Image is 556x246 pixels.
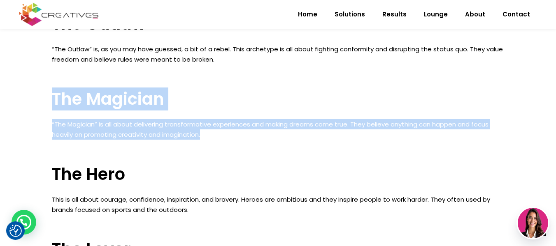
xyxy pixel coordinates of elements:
[52,14,505,34] h3: The Outlaw
[52,119,505,140] p: “The Magician” is all about delivering transformative experiences and making dreams come true. Th...
[17,2,100,27] img: Creatives
[12,210,36,235] div: WhatsApp contact
[52,44,505,64] p: “The Outlaw” is, as you may have guessed, a bit of a rebel. This archetype is all about fighting ...
[494,4,539,25] a: Contact
[298,4,317,25] span: Home
[465,4,485,25] span: About
[518,208,548,238] img: agent
[374,4,415,25] a: Results
[382,4,407,25] span: Results
[415,4,456,25] a: Lounge
[52,194,505,215] p: This is all about courage, confidence, inspiration, and bravery. Heroes are ambitious and they in...
[52,89,505,109] h3: The Magician
[9,225,22,237] button: Consent Preferences
[289,4,326,25] a: Home
[326,4,374,25] a: Solutions
[335,4,365,25] span: Solutions
[424,4,448,25] span: Lounge
[52,164,505,184] h3: The Hero
[502,4,530,25] span: Contact
[9,225,22,237] img: Revisit consent button
[456,4,494,25] a: About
